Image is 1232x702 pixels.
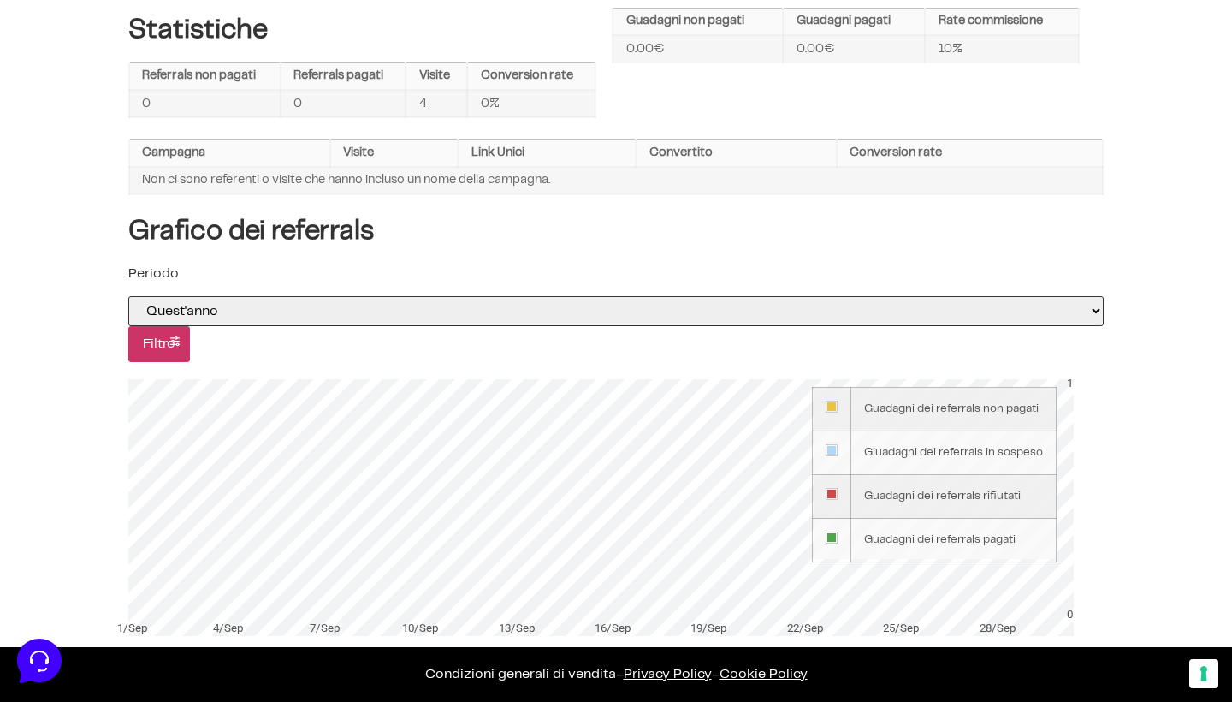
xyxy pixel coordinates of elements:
[129,63,281,91] th: Referrals non pagati
[762,620,848,637] div: 22/Sep
[182,212,315,226] a: Apri Centro Assistenza
[14,14,287,41] h2: Ciao da Marketers 👋
[129,140,330,167] th: Campagna
[185,620,270,637] div: 4/Sep
[406,90,467,117] td: 4
[467,63,595,91] th: Conversion rate
[27,96,62,130] img: dark
[1067,375,1074,392] div: 1
[851,475,1057,519] td: Guadagni dei referrals rifiutati
[837,140,1103,167] th: Conversion rate
[281,620,367,637] div: 7/Sep
[624,668,712,681] a: Privacy Policy
[851,388,1057,431] td: Guadagni dei referrals non pagati
[613,35,783,62] td: 0.00€
[129,167,1103,194] td: Non ci sono referenti o visite che hanno incluso un nome della campagna.
[955,620,1040,637] div: 28/Sep
[128,264,1104,284] p: Periodo
[17,664,1215,685] p: – –
[636,140,837,167] th: Convertito
[851,519,1057,562] td: Guadagni dei referrals pagati
[858,620,944,637] div: 25/Sep
[55,96,89,130] img: dark
[425,668,616,681] a: Condizioni generali di vendita
[1189,659,1218,688] button: Le tue preferenze relative al consenso per le tecnologie di tracciamento
[666,620,751,637] div: 19/Sep
[720,668,808,681] span: Cookie Policy
[27,68,145,82] span: Le tue conversazioni
[111,154,252,168] span: Inizia una conversazione
[51,568,80,584] p: Home
[129,90,281,117] td: 0
[570,620,655,637] div: 16/Sep
[330,140,459,167] th: Visite
[474,620,560,637] div: 13/Sep
[925,35,1079,62] td: 10%
[128,216,1104,247] h4: Grafico dei referrals
[1067,606,1074,623] div: 0
[458,140,636,167] th: Link Unici
[27,144,315,178] button: Inizia una conversazione
[783,9,925,36] th: Guadagni pagati
[119,544,224,584] button: Messaggi
[223,544,329,584] button: Aiuto
[851,431,1057,475] td: Giuadagni dei referrals in sospeso
[613,9,783,36] th: Guadagni non pagati
[27,212,133,226] span: Trova una risposta
[264,568,288,584] p: Aiuto
[148,568,194,584] p: Messaggi
[38,249,280,266] input: Cerca un articolo...
[14,635,65,687] iframe: Customerly Messenger Launcher
[925,9,1079,36] th: Rate commissione
[281,90,406,117] td: 0
[281,63,406,91] th: Referrals pagati
[783,35,925,62] td: 0.00€
[128,15,596,45] h4: Statistiche
[377,620,463,637] div: 10/Sep
[14,544,119,584] button: Home
[89,620,175,637] div: 1/Sep
[82,96,116,130] img: dark
[406,63,467,91] th: Visite
[128,296,1104,326] select: selected='selected'
[467,90,595,117] td: 0%
[128,326,190,362] input: Filtro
